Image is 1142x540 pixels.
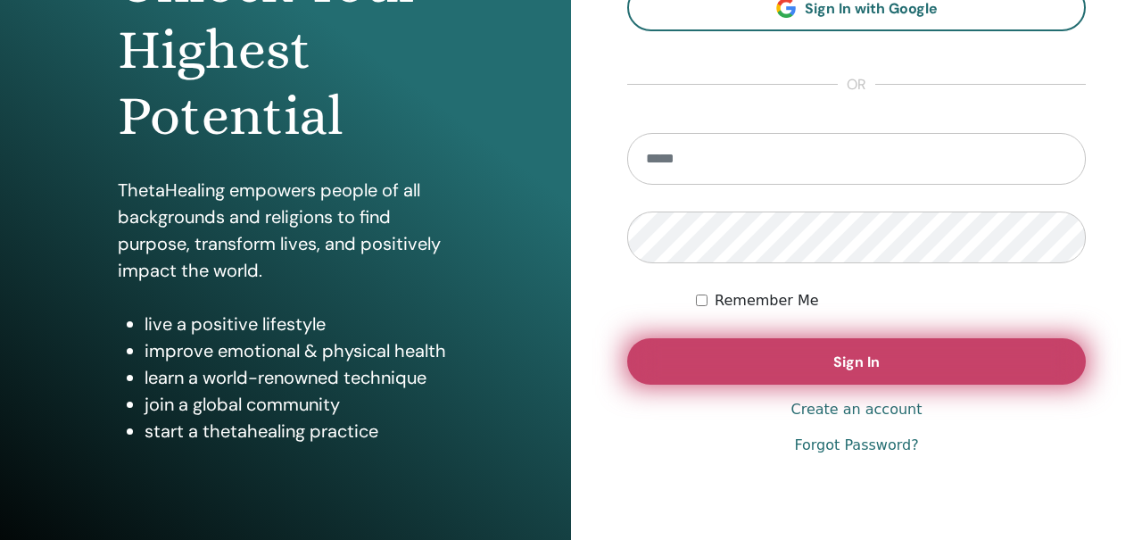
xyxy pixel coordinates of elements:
[794,435,918,456] a: Forgot Password?
[145,364,454,391] li: learn a world-renowned technique
[145,337,454,364] li: improve emotional & physical health
[833,353,880,371] span: Sign In
[118,177,454,284] p: ThetaHealing empowers people of all backgrounds and religions to find purpose, transform lives, a...
[145,418,454,444] li: start a thetahealing practice
[145,391,454,418] li: join a global community
[838,74,875,96] span: or
[715,290,819,312] label: Remember Me
[627,338,1086,385] button: Sign In
[790,399,922,420] a: Create an account
[696,290,1086,312] div: Keep me authenticated indefinitely or until I manually logout
[145,311,454,337] li: live a positive lifestyle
